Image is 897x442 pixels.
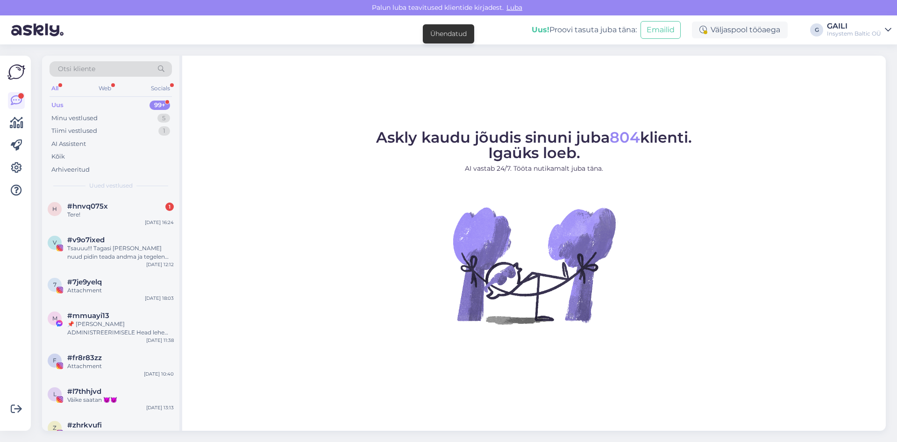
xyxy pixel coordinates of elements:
[97,82,113,94] div: Web
[67,236,105,244] span: #v9o7ixed
[146,261,174,268] div: [DATE] 12:12
[641,21,681,39] button: Emailid
[610,128,640,146] span: 804
[827,22,891,37] a: GAILIInsystem Baltic OÜ
[52,315,57,322] span: m
[145,219,174,226] div: [DATE] 16:24
[67,210,174,219] div: Tere!
[51,139,86,149] div: AI Assistent
[53,424,57,431] span: z
[145,295,174,302] div: [DATE] 18:03
[376,128,692,162] span: Askly kaudu jõudis sinuni juba klienti. Igaüks loeb.
[67,320,174,337] div: 📌 [PERSON_NAME] ADMINISTREERIMISELE Head lehe administraatorid Regulaarse ülevaatuse ja hindamise...
[165,203,174,211] div: 1
[157,114,170,123] div: 5
[158,126,170,136] div: 1
[149,82,172,94] div: Socials
[51,165,90,174] div: Arhiveeritud
[50,82,60,94] div: All
[692,22,788,38] div: Väljaspool tööaega
[53,357,57,364] span: f
[58,64,95,74] span: Otsi kliente
[7,63,25,81] img: Askly Logo
[53,281,57,288] span: 7
[827,22,881,30] div: GAILI
[51,101,64,110] div: Uus
[146,404,174,411] div: [DATE] 13:13
[827,30,881,37] div: Insystem Baltic OÜ
[810,23,823,36] div: G
[89,181,133,190] span: Uued vestlused
[67,396,174,404] div: Väike saatan 😈😈
[67,387,101,396] span: #l7thhjvd
[53,239,57,246] span: v
[67,421,102,429] span: #zhrkvufi
[67,354,102,362] span: #fr8r83zz
[53,391,57,398] span: l
[144,370,174,377] div: [DATE] 10:40
[52,205,57,212] span: h
[67,202,108,210] span: #hnvq075x
[67,244,174,261] div: Tsauuu!!! Tagasi [PERSON_NAME] nuud pidin teada andma ja tegelen arvete ja asjadega [PERSON_NAME]!
[149,101,170,110] div: 99+
[146,337,174,344] div: [DATE] 11:38
[67,286,174,295] div: Attachment
[504,3,525,12] span: Luba
[532,24,637,36] div: Proovi tasuta juba täna:
[532,25,549,34] b: Uus!
[67,278,102,286] span: #7je9yelq
[430,29,467,39] div: Ühendatud
[67,312,109,320] span: #mmuayi13
[51,114,98,123] div: Minu vestlused
[51,126,97,136] div: Tiimi vestlused
[67,429,174,438] div: Sõnum kustutatud
[51,152,65,161] div: Kõik
[376,164,692,174] p: AI vastab 24/7. Tööta nutikamalt juba täna.
[450,181,618,349] img: No Chat active
[67,362,174,370] div: Attachment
